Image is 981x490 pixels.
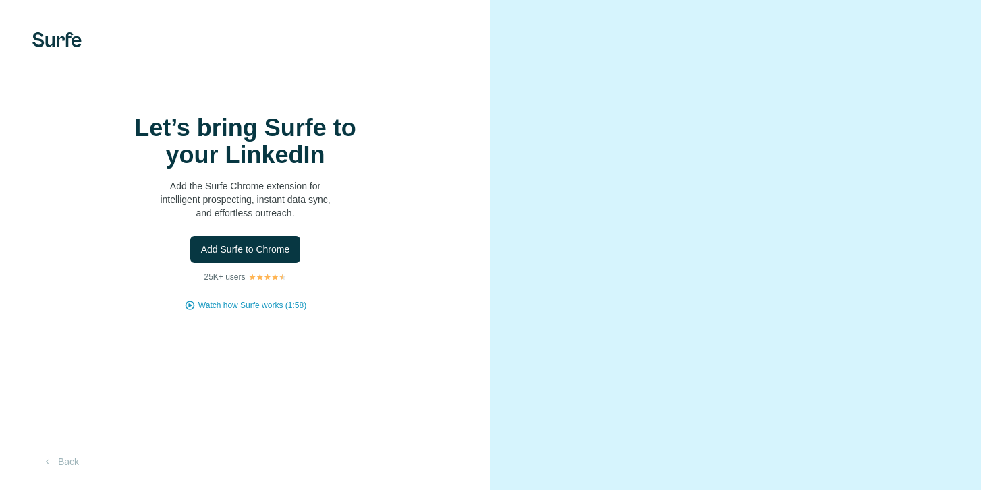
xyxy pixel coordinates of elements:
button: Add Surfe to Chrome [190,236,301,263]
p: 25K+ users [204,271,245,283]
img: Rating Stars [248,273,287,281]
img: Surfe's logo [32,32,82,47]
button: Watch how Surfe works (1:58) [198,299,306,311]
span: Add Surfe to Chrome [201,243,290,256]
button: Back [32,450,88,474]
h1: Let’s bring Surfe to your LinkedIn [111,115,381,169]
p: Add the Surfe Chrome extension for intelligent prospecting, instant data sync, and effortless out... [111,179,381,220]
